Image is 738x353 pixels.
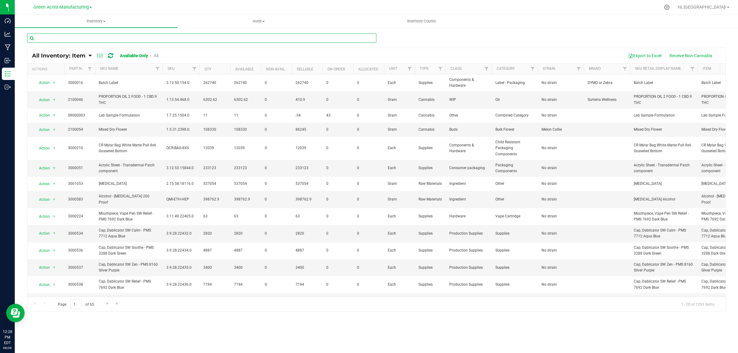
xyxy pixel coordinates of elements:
span: 86245 [296,127,319,133]
span: 0 [265,265,288,271]
a: Strain [543,66,555,71]
span: Inventory Counts [399,18,444,24]
span: select [50,144,58,153]
span: select [50,164,58,173]
a: SKU Name [100,66,118,71]
a: Inventory Counts [340,15,503,28]
span: 0 [357,145,380,151]
p: 08/28 [3,346,12,350]
span: Mixed Dry Flower [99,127,159,133]
a: SKU [168,66,175,71]
span: Hardware [449,213,488,219]
span: 0 [326,265,350,271]
span: Raw Materials [419,196,442,202]
span: Green Acres Manufacturing [34,5,89,10]
span: 7194 [234,282,257,288]
span: Lab Sample Formulation [99,113,159,118]
span: Each [388,145,411,151]
a: Filter [435,64,446,74]
a: Filter [85,64,95,74]
span: 2820 [203,231,227,236]
span: 1.7.25.1504.0 [166,113,196,118]
span: Gram [388,97,411,103]
span: 262740 [203,80,227,86]
span: Raw Materials [419,181,442,187]
span: [MEDICAL_DATA] [99,181,159,187]
span: 0 [326,248,350,253]
span: Audit [178,18,340,24]
span: Buds [449,127,488,133]
span: No strain [542,213,580,219]
span: [MEDICAL_DATA] [634,181,694,187]
span: select [50,280,58,289]
span: No strain [542,265,580,271]
span: Cap, Dablicator SW Calm - PMS 7712 Aqua Blue [634,228,694,239]
span: Action [34,246,50,255]
span: Ingredient [449,181,488,187]
span: 0 [326,165,350,171]
span: 1.13.54.468.0 [166,97,196,103]
span: 12039 [203,145,227,151]
span: 0 [357,282,380,288]
span: 63 [234,213,257,219]
a: Qty [204,67,211,71]
span: Acrylic Sheet - Transdermal Patch component [99,162,159,174]
span: 7194 [203,282,227,288]
div: Manage settings [663,4,671,10]
span: 2820 [234,231,257,236]
span: Each [388,213,411,219]
span: No strain [542,231,580,236]
span: Action [34,164,50,173]
span: Each [388,231,411,236]
span: Cap, Dablicator SW Zen - PMS 8160 Silver Purple [634,262,694,273]
inline-svg: Inbound [5,58,11,64]
span: Cannabis [419,127,442,133]
a: Filter [482,64,492,74]
span: 3.12.50.154.0 [166,80,196,86]
a: Filter [153,64,163,74]
span: 262740 [296,80,319,86]
span: Supplies [495,265,534,271]
input: 1 [70,299,81,309]
span: Cap, Dablicator SW Soothe - PMS 3288 Dark Green [634,245,694,256]
a: Inventory [15,15,177,28]
span: Batch Label [99,80,159,86]
span: Each [388,80,411,86]
span: Child Resistant Packaging Components [495,139,534,157]
span: 3000537 [68,265,91,271]
span: 537054 [296,181,319,187]
span: 3.9.28.22436.0 [166,282,196,288]
span: 0 [265,213,288,219]
span: PROPORTION OIL 2 FOOD - 1 CBD:9 THC [634,94,694,105]
span: 3000224 [68,213,91,219]
span: Hi, [GEOGRAPHIC_DATA]! [678,5,726,10]
span: 1.5.31.2398.0 [166,127,196,133]
span: All Inventory: Item [32,52,85,59]
span: Lab Sample Formulation [634,113,694,118]
span: Production Supplies [449,265,488,271]
span: 1 - 20 of 1293 items [676,299,719,309]
a: Sku Retail Display Name [635,66,681,71]
a: Available Only [120,53,148,58]
span: No strain [542,80,580,86]
span: 410.9 [296,97,319,103]
span: No strain [542,196,580,202]
span: Action [34,212,50,221]
span: Cap, Dablicator SW Zen - PMS 8160 Silver Purple [99,262,159,273]
a: Brand [589,66,601,71]
span: Cap, Dablicator SW Relief - PMS 7692 Dark Blue [634,279,694,290]
span: 43 [326,113,350,118]
span: S9000003 [68,113,91,118]
span: Gram [388,127,411,133]
span: 63 [296,213,319,219]
span: 0 [326,97,350,103]
span: 0 [357,181,380,187]
span: 0 [326,127,350,133]
span: 0 [265,248,288,253]
span: 3000210 [68,145,91,151]
span: Supplies [419,231,442,236]
span: 2.15.58.18116.0 [166,181,196,187]
span: Vape Cartridge [495,213,534,219]
span: Cap, Dablicator SW Calm - PMS 7712 Aqua Blue [99,228,159,239]
a: Unit [389,66,397,71]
